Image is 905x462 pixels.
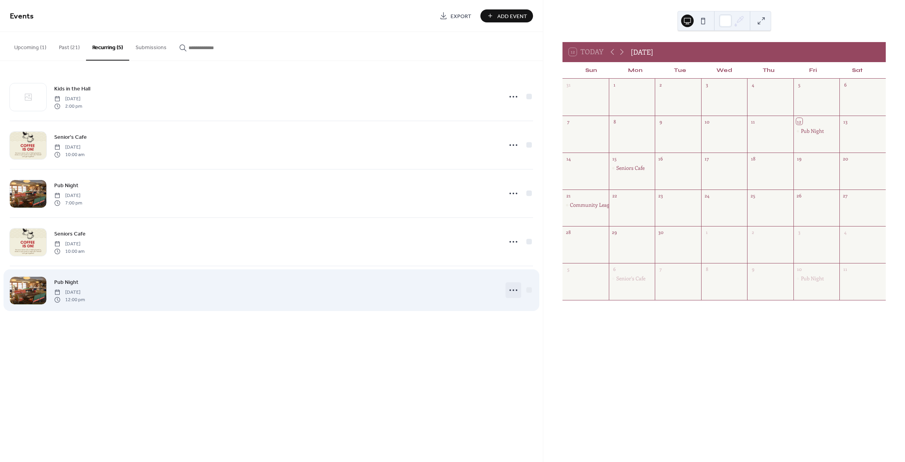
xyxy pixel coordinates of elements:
span: 2:00 pm [54,103,82,110]
a: Export [434,9,477,22]
span: 10:00 am [54,151,84,158]
div: 25 [750,192,757,199]
div: 7 [565,118,572,125]
div: Sun [569,62,613,78]
div: Senior's Cafe [609,275,655,282]
div: 20 [842,155,849,162]
div: 4 [842,229,849,236]
a: Senior's Cafe [54,133,87,142]
button: Add Event [480,9,533,22]
div: 12 [796,118,803,125]
div: 7 [658,266,664,272]
div: 8 [612,118,618,125]
div: 10 [704,118,711,125]
span: Pub Night [54,278,79,287]
span: [DATE] [54,289,85,296]
div: Sat [835,62,879,78]
span: 7:00 pm [54,199,82,206]
div: 19 [796,155,803,162]
div: Pub Night [793,127,840,134]
button: Submissions [129,32,173,60]
div: 6 [612,266,618,272]
div: 3 [704,81,711,88]
div: 5 [796,81,803,88]
div: 29 [612,229,618,236]
div: 9 [750,266,757,272]
div: 28 [565,229,572,236]
div: Seniors Cafe [616,164,645,171]
div: 18 [750,155,757,162]
span: Events [10,9,34,24]
div: 23 [658,192,664,199]
div: 8 [704,266,711,272]
div: 3 [796,229,803,236]
div: 22 [612,192,618,199]
div: Pub Night [793,275,840,282]
a: Pub Night [54,181,79,190]
div: 10 [796,266,803,272]
div: 1 [704,229,711,236]
div: Community League Day [562,201,609,208]
span: Add Event [497,12,527,20]
div: 6 [842,81,849,88]
div: 15 [612,155,618,162]
div: Tue [658,62,702,78]
button: Upcoming (1) [8,32,53,60]
span: Kids in the Hall [54,85,90,93]
div: Mon [613,62,658,78]
span: [DATE] [54,144,84,151]
div: 4 [750,81,757,88]
span: Pub Night [54,182,79,190]
div: 16 [658,155,664,162]
div: 2 [658,81,664,88]
span: Export [451,12,471,20]
span: 10:00 am [54,248,84,255]
span: Senior's Cafe [54,133,87,142]
div: Seniors Cafe [609,164,655,171]
div: Community League Day [570,201,625,208]
div: 9 [658,118,664,125]
div: 11 [842,266,849,272]
div: 27 [842,192,849,199]
a: Kids in the Hall [54,84,90,93]
div: 31 [565,81,572,88]
div: 30 [658,229,664,236]
div: Pub Night [801,127,824,134]
div: Wed [702,62,746,78]
div: 1 [612,81,618,88]
span: 12:00 pm [54,296,85,303]
span: Seniors Cafe [54,230,86,238]
div: 21 [565,192,572,199]
div: 26 [796,192,803,199]
div: 11 [750,118,757,125]
a: Seniors Cafe [54,229,86,238]
div: Pub Night [801,275,824,282]
span: [DATE] [54,96,82,103]
div: 24 [704,192,711,199]
div: [DATE] [631,47,653,57]
button: Past (21) [53,32,86,60]
div: 17 [704,155,711,162]
a: Pub Night [54,278,79,287]
span: [DATE] [54,241,84,248]
div: 14 [565,155,572,162]
div: 2 [750,229,757,236]
div: Senior's Cafe [616,275,645,282]
button: Recurring (5) [86,32,129,61]
span: [DATE] [54,192,82,199]
div: Fri [791,62,835,78]
div: 5 [565,266,572,272]
div: Thu [746,62,791,78]
div: 13 [842,118,849,125]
